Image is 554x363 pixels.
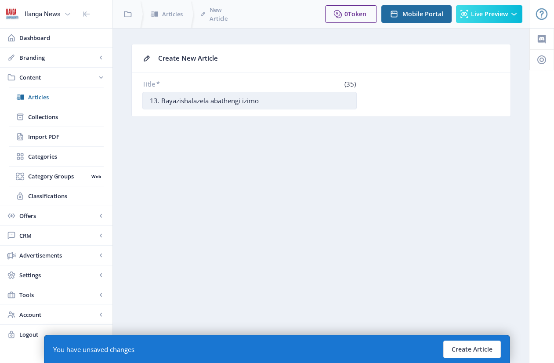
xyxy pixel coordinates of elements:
[381,5,452,23] button: Mobile Portal
[19,310,97,319] span: Account
[19,211,97,220] span: Offers
[28,113,104,121] span: Collections
[9,107,104,127] a: Collections
[28,132,104,141] span: Import PDF
[28,152,104,161] span: Categories
[88,172,104,181] nb-badge: Web
[402,11,443,18] span: Mobile Portal
[210,5,231,23] span: New Article
[19,271,97,280] span: Settings
[19,231,97,240] span: CRM
[25,4,61,24] div: Ilanga News
[158,51,500,65] div: Create New Article
[53,345,134,354] div: You have unsaved changes
[19,73,97,82] span: Content
[456,5,522,23] button: Live Preview
[19,33,105,42] span: Dashboard
[443,341,501,358] button: Create Article
[9,127,104,146] a: Import PDF
[19,251,97,260] span: Advertisements
[142,92,357,109] input: What's the title of your article?
[5,7,19,21] img: 6e32966d-d278-493e-af78-9af65f0c2223.png
[9,87,104,107] a: Articles
[9,167,104,186] a: Category GroupsWeb
[471,11,508,18] span: Live Preview
[348,10,366,18] span: Token
[162,10,183,18] span: Articles
[28,93,104,102] span: Articles
[19,53,97,62] span: Branding
[28,172,88,181] span: Category Groups
[325,5,377,23] button: 0Token
[19,330,105,339] span: Logout
[9,147,104,166] a: Categories
[343,80,357,88] span: (35)
[9,186,104,206] a: Classifications
[28,192,104,200] span: Classifications
[19,290,97,299] span: Tools
[142,80,246,88] label: Title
